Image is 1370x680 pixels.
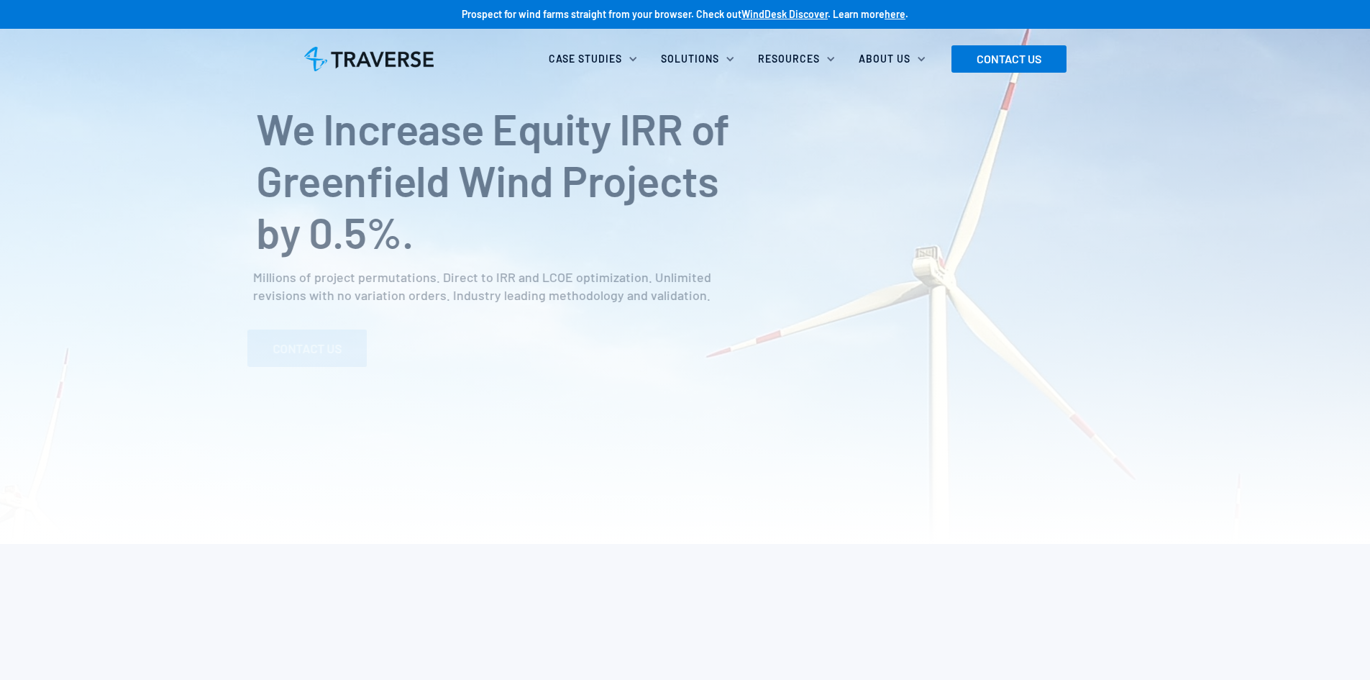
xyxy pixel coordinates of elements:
[549,52,622,66] div: Case Studies
[247,330,367,367] a: CONTACT US
[749,43,850,75] div: Resources
[758,52,820,66] div: Resources
[540,43,652,75] div: Case Studies
[462,8,741,20] strong: Prospect for wind farms straight from your browser. Check out
[951,45,1067,73] a: CONTACT US
[859,52,910,66] div: About Us
[885,8,905,20] a: here
[905,8,908,20] strong: .
[252,268,757,304] p: Millions of project permutations. Direct to IRR and LCOE optimization. Unlimited revisions with n...
[256,102,761,258] h1: We Increase Equity IRR of Greenfield Wind Projects by 0.5%.
[661,52,719,66] div: Solutions
[652,43,749,75] div: Solutions
[828,8,885,20] strong: . Learn more
[850,43,941,75] div: About Us
[741,8,828,20] a: WindDesk Discover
